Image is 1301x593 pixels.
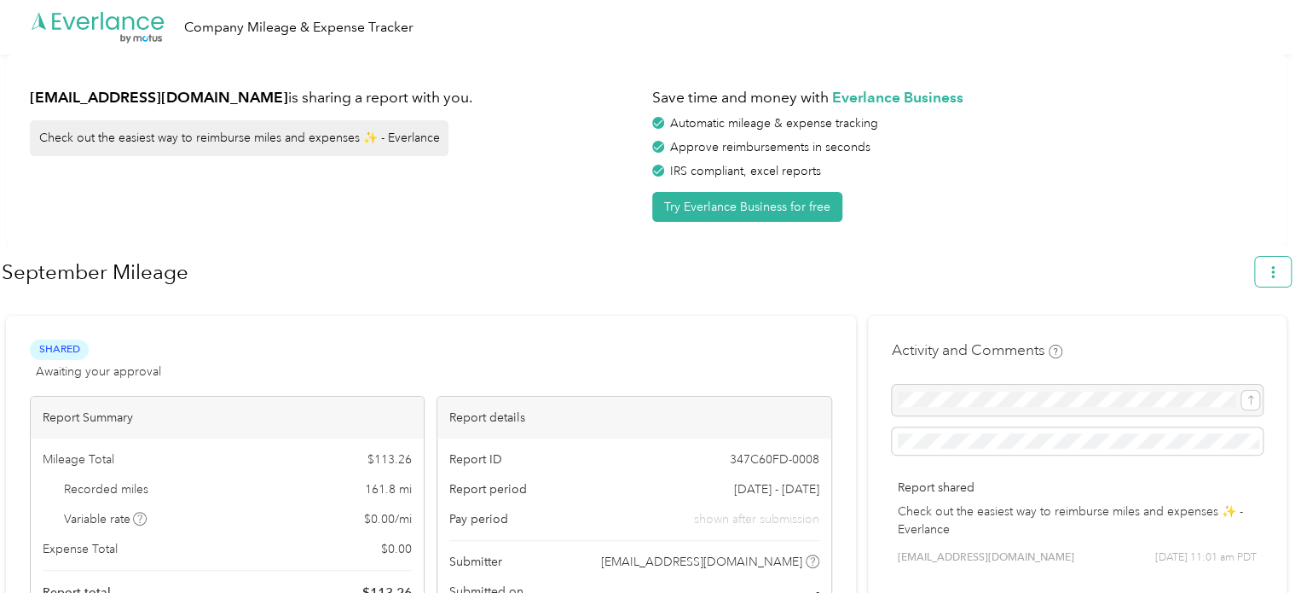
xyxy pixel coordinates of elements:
[449,480,527,498] span: Report period
[898,479,1257,497] p: Report shared
[892,340,1062,361] h4: Activity and Comments
[43,451,114,468] span: Mileage Total
[184,17,413,38] div: Company Mileage & Expense Tracker
[381,540,412,558] span: $ 0.00
[898,550,1074,566] span: [EMAIL_ADDRESS][DOMAIN_NAME]
[601,553,802,571] span: [EMAIL_ADDRESS][DOMAIN_NAME]
[64,510,147,528] span: Variable rate
[30,87,640,108] h1: is sharing a report with you.
[365,480,412,498] span: 161.8 mi
[670,140,870,154] span: Approve reimbursements in seconds
[652,192,842,222] button: Try Everlance Business for free
[36,363,161,381] span: Awaiting your approval
[670,116,878,131] span: Automatic mileage & expense tracking
[449,451,502,468] span: Report ID
[832,88,963,106] strong: Everlance Business
[437,397,830,439] div: Report details
[364,510,412,528] span: $ 0.00 / mi
[449,553,502,571] span: Submitter
[31,397,424,439] div: Report Summary
[898,503,1257,538] p: Check out the easiest way to reimburse miles and expenses ✨ - Everlance
[652,87,1263,108] h1: Save time and money with
[734,480,819,498] span: [DATE] - [DATE]
[730,451,819,468] span: 347C60FD-0008
[367,451,412,468] span: $ 113.26
[1155,550,1257,566] span: [DATE] 11:01 am PDT
[2,252,1243,293] h1: September Mileage
[30,340,89,359] span: Shared
[670,164,821,178] span: IRS compliant, excel reports
[694,510,819,528] span: shown after submission
[64,480,148,498] span: Recorded miles
[30,120,448,156] div: Check out the easiest way to reimburse miles and expenses ✨ - Everlance
[43,540,118,558] span: Expense Total
[30,88,288,106] strong: [EMAIL_ADDRESS][DOMAIN_NAME]
[449,510,508,528] span: Pay period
